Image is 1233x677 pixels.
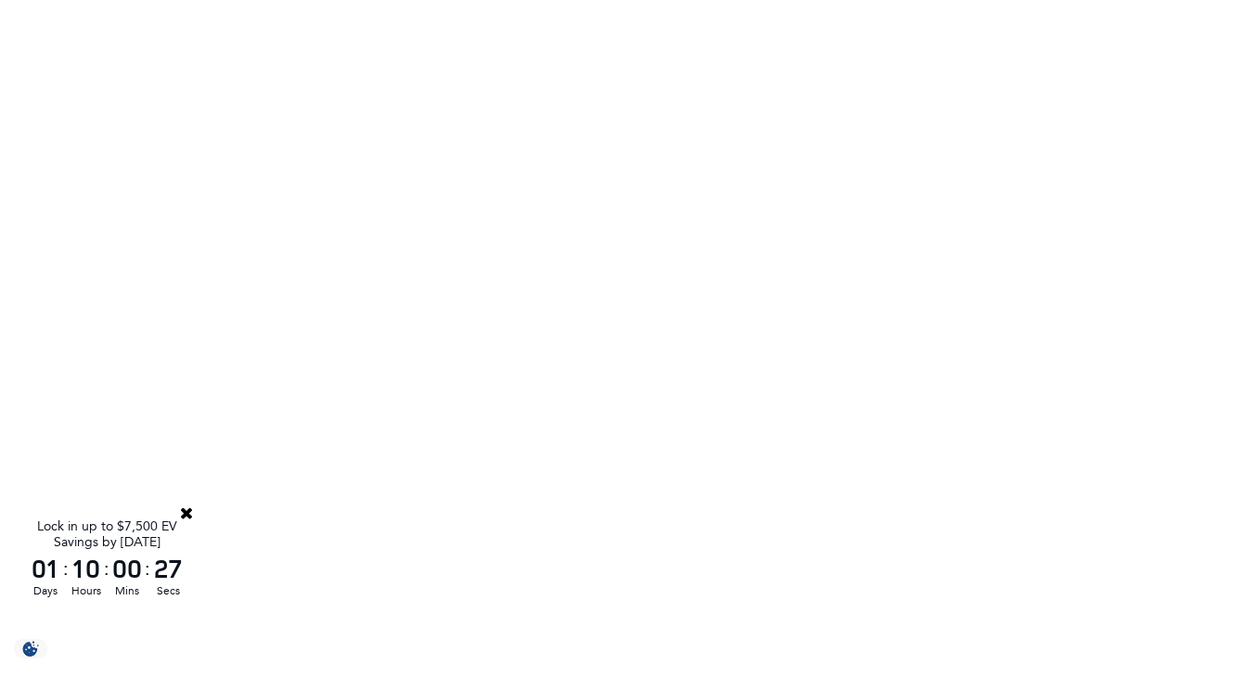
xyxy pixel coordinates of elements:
span: Mins [109,582,145,599]
section: Click to Open Cookie Consent Modal [9,639,52,658]
span: 00 [109,556,145,581]
span: Days [28,582,63,599]
a: Close [178,505,195,521]
span: 01 [28,556,63,581]
span: : [145,555,150,582]
span: : [104,555,109,582]
span: Hours [69,582,104,599]
span: 27 [150,556,186,581]
span: Secs [150,582,186,599]
span: : [63,555,69,582]
span: Lock in up to $7,500 EV Savings by [DATE] [37,518,177,550]
img: Opt-Out Icon [9,639,52,658]
span: 10 [69,556,104,581]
